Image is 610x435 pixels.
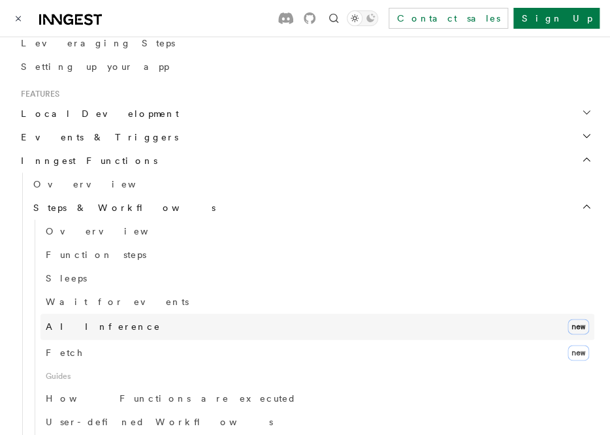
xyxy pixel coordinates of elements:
[16,154,157,167] span: Inngest Functions
[46,347,84,358] span: Fetch
[46,417,273,427] span: User-defined Workflows
[568,319,589,334] span: new
[28,201,216,214] span: Steps & Workflows
[21,38,175,48] span: Leveraging Steps
[21,61,169,72] span: Setting up your app
[326,10,342,26] button: Find something...
[46,273,87,283] span: Sleeps
[16,102,594,125] button: Local Development
[40,243,594,266] a: Function steps
[46,321,161,332] span: AI Inference
[46,297,189,307] span: Wait for events
[40,387,594,410] a: How Functions are executed
[40,366,594,387] span: Guides
[16,89,59,99] span: Features
[28,172,594,196] a: Overview
[40,266,594,290] a: Sleeps
[16,55,594,78] a: Setting up your app
[46,393,297,404] span: How Functions are executed
[16,31,594,55] a: Leveraging Steps
[16,149,594,172] button: Inngest Functions
[28,196,594,219] button: Steps & Workflows
[513,8,600,29] a: Sign Up
[40,314,594,340] a: AI Inferencenew
[46,226,180,236] span: Overview
[40,340,594,366] a: Fetchnew
[40,410,594,434] a: User-defined Workflows
[389,8,508,29] a: Contact sales
[16,131,178,144] span: Events & Triggers
[46,250,146,260] span: Function steps
[10,10,26,26] button: Toggle navigation
[16,125,594,149] button: Events & Triggers
[33,179,168,189] span: Overview
[16,107,179,120] span: Local Development
[568,345,589,361] span: new
[40,290,594,314] a: Wait for events
[40,219,594,243] a: Overview
[347,10,378,26] button: Toggle dark mode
